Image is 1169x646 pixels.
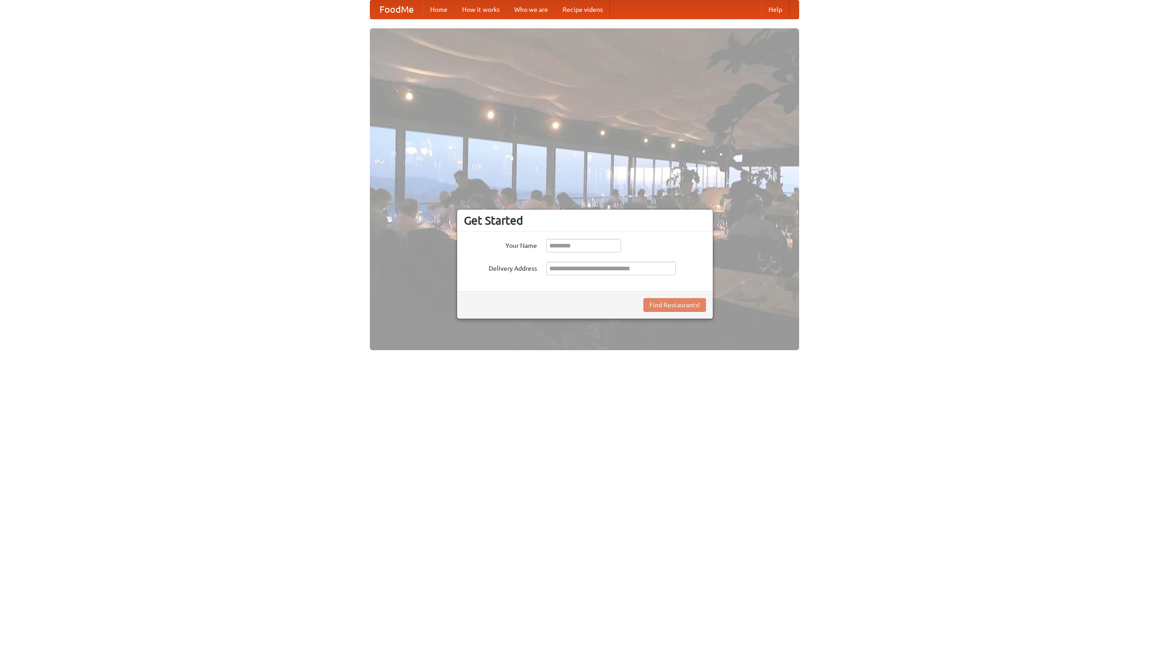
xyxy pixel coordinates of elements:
label: Your Name [464,239,537,250]
a: Who we are [507,0,555,19]
a: Help [761,0,790,19]
a: FoodMe [370,0,423,19]
a: How it works [455,0,507,19]
h3: Get Started [464,214,706,227]
a: Home [423,0,455,19]
label: Delivery Address [464,262,537,273]
button: Find Restaurants! [643,298,706,312]
a: Recipe videos [555,0,610,19]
